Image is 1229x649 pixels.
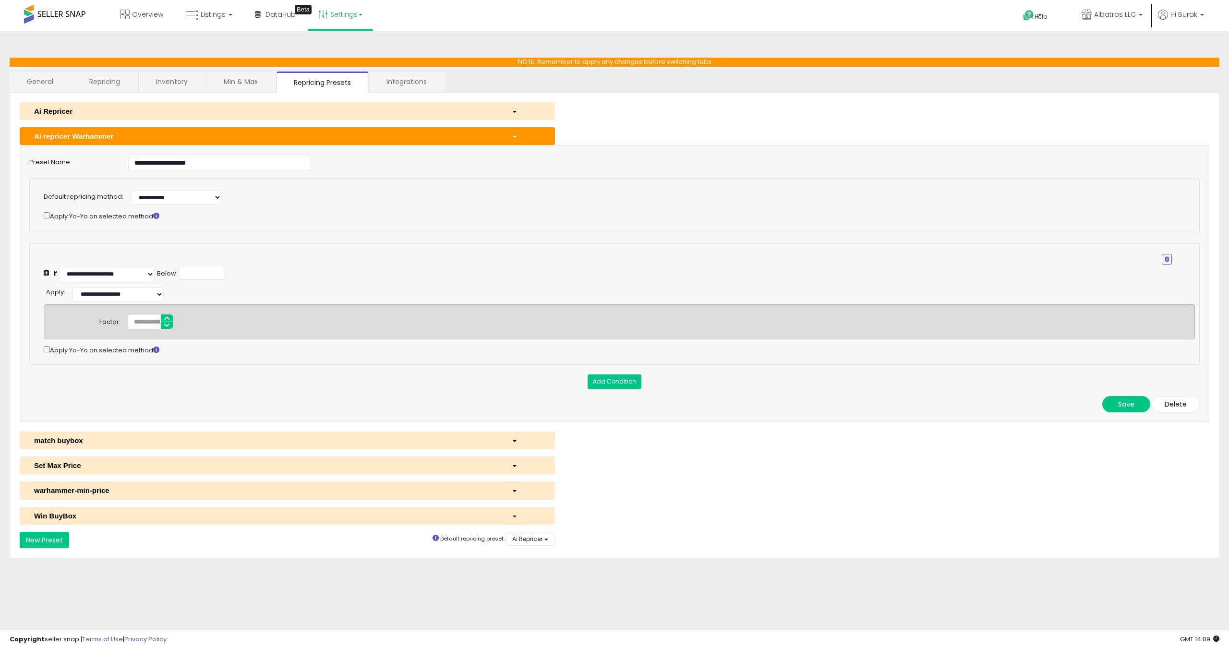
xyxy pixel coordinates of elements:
small: Default repricing preset: [440,535,505,542]
a: Help [1015,2,1066,31]
div: Tooltip anchor [295,5,312,14]
a: Repricing [72,72,137,92]
div: Below [157,269,176,278]
a: Inventory [139,72,205,92]
button: Save [1102,396,1150,412]
a: Min & Max [206,72,275,92]
button: Add Condition [588,374,641,389]
span: DataHub [265,10,296,19]
span: Apply [46,288,64,297]
div: Apply Yo-Yo on selected method [44,344,1195,355]
a: Repricing Presets [277,72,368,93]
a: Integrations [369,72,444,92]
button: Delete [1152,396,1200,412]
div: match buybox [27,435,505,445]
div: Ai Repricer [27,106,505,116]
span: Ai Repricer [512,535,542,543]
span: Listings [201,10,226,19]
label: Preset Name [22,155,121,167]
i: Remove Condition [1165,256,1169,262]
div: Ai repricer Warhammer [27,131,505,141]
button: Win BuyBox [20,507,555,525]
div: Factor: [99,314,120,327]
p: NOTE: Remember to apply any changes before switching tabs [10,58,1219,67]
span: Hi Burak [1170,10,1197,19]
button: New Preset [20,532,69,548]
a: General [10,72,71,92]
div: : [46,285,65,297]
div: Apply Yo-Yo on selected method [44,210,1172,221]
span: Albatros LLC [1094,10,1136,19]
div: Set Max Price [27,460,505,470]
button: Set Max Price [20,457,555,474]
i: Get Help [1023,10,1035,22]
div: Win BuyBox [27,511,505,521]
button: warhammer-min-price [20,481,555,499]
label: Default repricing method: [44,192,123,202]
span: Overview [132,10,163,19]
button: Ai repricer Warhammer [20,127,555,145]
button: Ai Repricer [506,532,554,546]
span: Help [1035,12,1048,21]
div: warhammer-min-price [27,485,505,495]
button: Ai Repricer [20,102,555,120]
a: Hi Burak [1158,10,1204,31]
button: match buybox [20,432,555,449]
